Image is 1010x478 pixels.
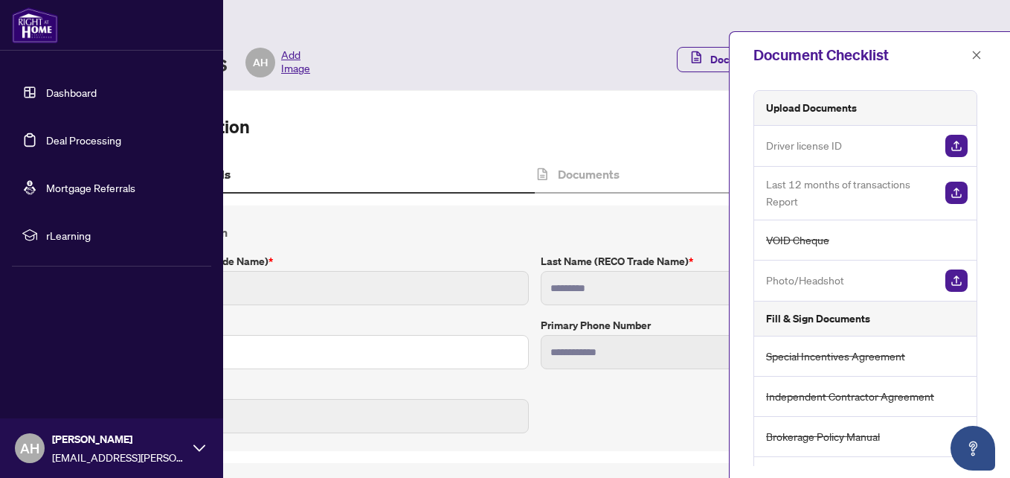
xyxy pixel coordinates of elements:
span: Add Image [281,48,310,77]
span: Independent Contractor Agreement [766,388,934,405]
img: Upload Document [945,182,968,204]
span: close [971,50,982,60]
label: First Name (RECO Trade Name) [120,253,529,270]
span: Last 12 months of transactions Report [766,176,933,211]
span: [EMAIL_ADDRESS][PERSON_NAME][DOMAIN_NAME] [52,449,186,465]
span: Photo/Headshot [766,272,844,289]
img: Upload Document [945,135,968,157]
h4: Documents [558,165,620,183]
img: Upload Document [945,270,968,292]
span: rLearning [46,227,201,243]
button: Document Checklist [677,47,818,72]
span: AH [20,438,39,459]
a: Mortgage Referrals [46,181,135,194]
span: AH [253,54,268,71]
a: Dashboard [46,86,97,99]
span: Document Checklist [710,48,806,71]
label: Last Name (RECO Trade Name) [541,253,950,270]
span: Special Incentives Agreement [766,348,905,365]
label: Legal Name [120,317,529,334]
h5: Fill & Sign Documents [766,310,870,327]
span: Brokerage Policy Manual [766,428,880,445]
div: Document Checklist [753,44,967,66]
h5: Upload Documents [766,100,857,116]
span: VOID Cheque [766,232,829,249]
h4: Contact Information [120,223,950,241]
span: [PERSON_NAME] [52,431,186,447]
span: Driver license ID [766,137,842,154]
img: logo [12,7,58,43]
label: E-mail Address [120,381,529,398]
a: Deal Processing [46,133,121,147]
button: Open asap [951,426,995,471]
label: Primary Phone Number [541,317,950,334]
